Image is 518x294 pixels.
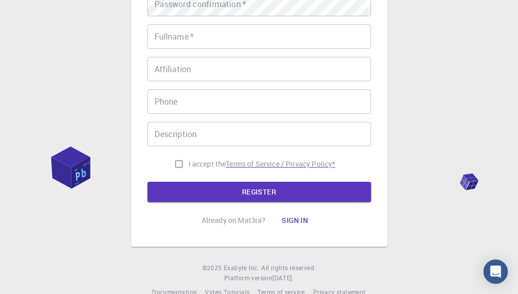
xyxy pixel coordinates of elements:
span: [DATE] . [272,274,294,282]
p: Already on Mat3ra? [202,215,266,225]
p: Terms of Service / Privacy Policy * [226,159,335,169]
button: REGISTER [147,182,371,202]
span: All rights reserved. [261,263,316,273]
span: I accept the [189,159,226,169]
div: Open Intercom Messenger [483,259,508,284]
a: Terms of Service / Privacy Policy* [226,159,335,169]
span: Platform version [224,273,272,283]
a: Exabyte Inc. [224,263,259,273]
a: [DATE]. [272,273,294,283]
button: Sign in [273,210,316,231]
span: Exabyte Inc. [224,264,259,272]
span: © 2025 [202,263,224,273]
